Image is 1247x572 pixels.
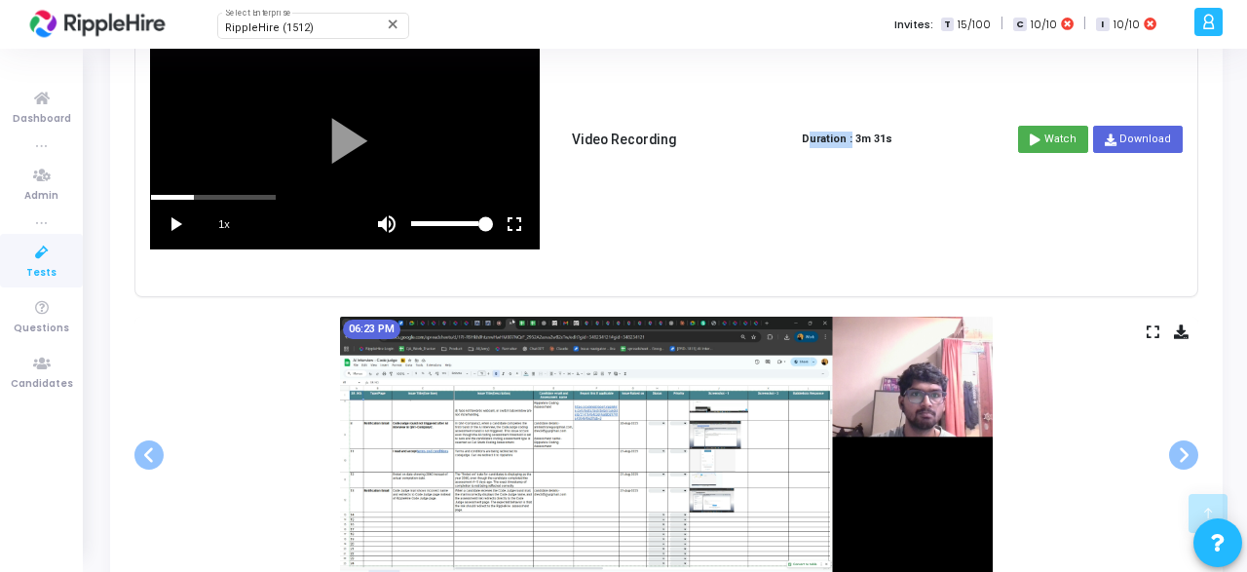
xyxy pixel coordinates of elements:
span: Questions [14,321,69,337]
span: I [1096,18,1109,32]
span: T [941,18,954,32]
span: Admin [24,188,58,205]
label: Invites: [894,17,933,33]
span: | [1083,14,1086,34]
div: scrub bar [151,195,539,200]
a: Download [1093,126,1183,153]
span: 15/100 [958,17,991,33]
strong: Duration : 3m 31s [802,132,892,148]
span: 10/10 [1114,17,1140,33]
span: Candidates [11,376,73,393]
span: | [1001,14,1003,34]
mat-chip: 06:23 PM [343,320,400,339]
button: Watch [1018,126,1088,153]
img: logo [24,5,170,44]
span: C [1013,18,1026,32]
span: RippleHire (1512) [225,21,314,34]
div: volume level [411,200,490,248]
span: 10/10 [1031,17,1057,33]
span: playback speed button [200,200,248,248]
h5: Video Recording [572,132,676,148]
span: Dashboard [13,111,71,128]
mat-icon: Clear [386,17,401,32]
span: Tests [26,265,57,282]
